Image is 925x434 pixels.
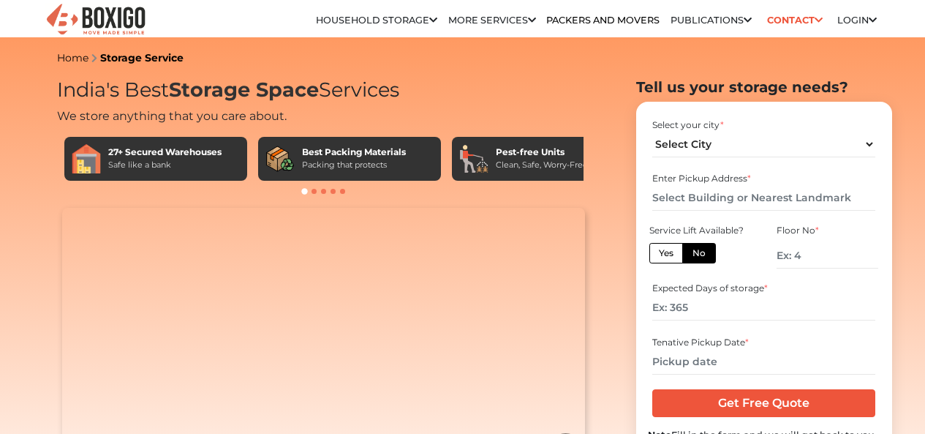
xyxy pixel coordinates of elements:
div: Packing that protects [302,159,406,171]
a: Login [837,15,877,26]
span: Storage Space [169,78,319,102]
div: Safe like a bank [108,159,222,171]
input: Select Building or Nearest Landmark [652,185,875,211]
div: Clean, Safe, Worry-Free [496,159,588,171]
a: Storage Service [100,51,184,64]
h1: India's Best Services [57,78,591,102]
div: Service Lift Available? [649,224,750,237]
a: More services [448,15,536,26]
div: 27+ Secured Warehouses [108,146,222,159]
a: Contact [762,9,827,31]
label: Yes [649,243,683,263]
a: Household Storage [316,15,437,26]
a: Packers and Movers [546,15,660,26]
div: Select your city [652,119,875,132]
h2: Tell us your storage needs? [636,78,892,96]
div: Best Packing Materials [302,146,406,159]
img: Boxigo [45,2,147,38]
a: Home [57,51,88,64]
span: We store anything that you care about. [57,109,287,123]
a: Publications [671,15,752,26]
img: Best Packing Materials [265,144,295,173]
input: Ex: 4 [777,243,877,269]
input: Ex: 365 [652,295,875,321]
div: Enter Pickup Address [652,172,875,185]
label: No [682,243,716,263]
input: Get Free Quote [652,389,875,417]
input: Pickup date [652,349,875,375]
div: Pest-free Units [496,146,588,159]
div: Tenative Pickup Date [652,336,875,349]
div: Expected Days of storage [652,282,875,295]
img: 27+ Secured Warehouses [72,144,101,173]
div: Floor No [777,224,877,237]
img: Pest-free Units [459,144,488,173]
